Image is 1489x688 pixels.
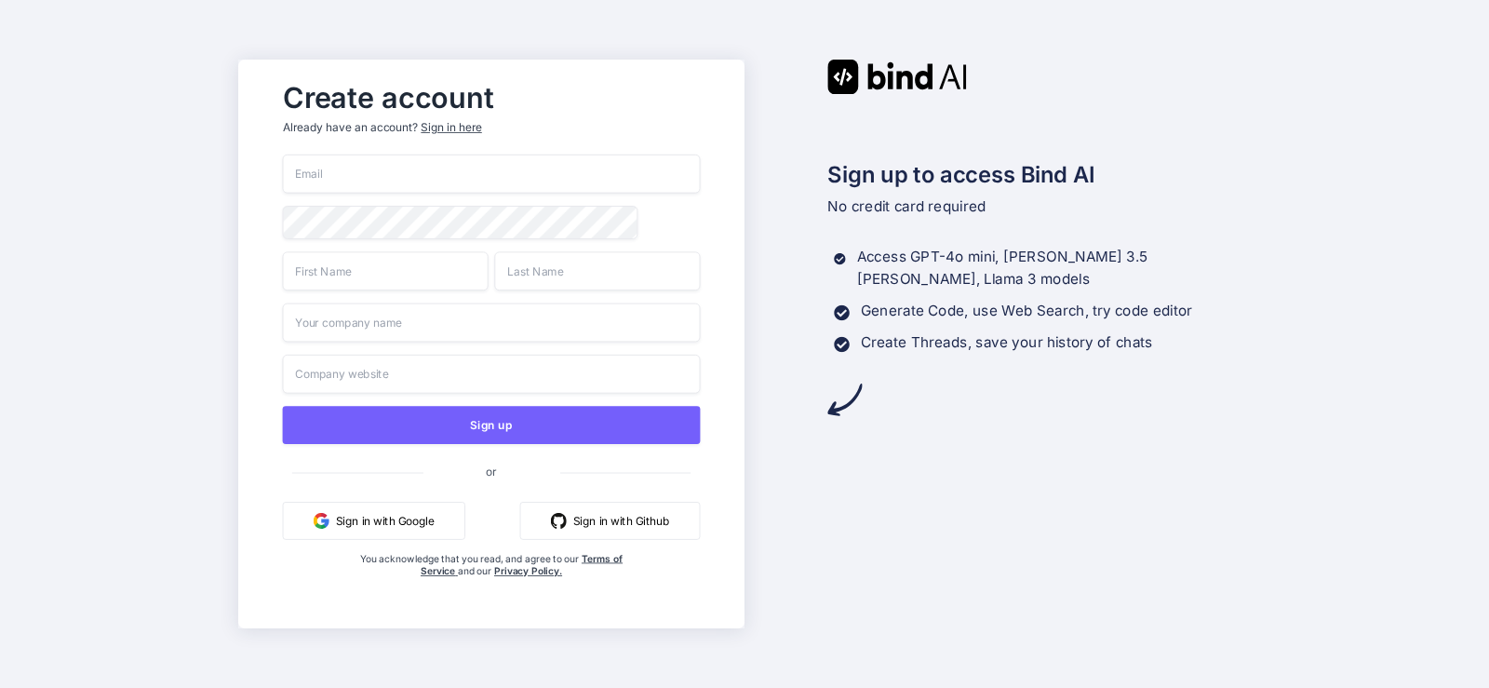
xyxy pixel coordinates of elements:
p: Create Threads, save your history of chats [861,331,1153,354]
img: Bind AI logo [827,60,967,94]
div: You acknowledge that you read, and agree to our and our [352,552,630,615]
div: Sign in here [421,120,481,136]
button: Sign in with Google [283,502,465,540]
a: Terms of Service [421,552,623,576]
img: google [314,513,329,529]
input: Company website [283,355,701,394]
p: No credit card required [827,196,1251,218]
img: arrow [827,383,862,417]
input: First Name [283,251,489,290]
a: Privacy Policy. [494,565,562,577]
input: Email [283,155,701,194]
input: Your company name [283,304,701,343]
button: Sign in with Github [520,502,701,540]
p: Already have an account? [283,120,701,136]
h2: Create account [283,85,701,110]
input: Last Name [494,251,700,290]
img: github [551,513,567,529]
h2: Sign up to access Bind AI [827,157,1251,191]
span: or [423,452,559,491]
p: Access GPT-4o mini, [PERSON_NAME] 3.5 [PERSON_NAME], Llama 3 models [857,247,1251,291]
p: Generate Code, use Web Search, try code editor [861,300,1192,322]
button: Sign up [283,406,701,444]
